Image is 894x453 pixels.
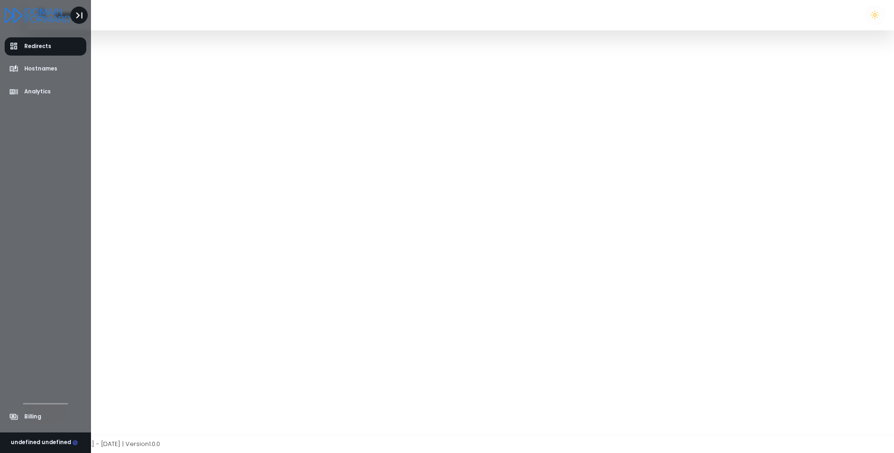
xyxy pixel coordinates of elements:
[5,8,70,21] a: Logo
[36,439,160,448] span: Copyright © [DATE] - [DATE] | Version 1.0.0
[11,439,78,447] div: undefined undefined
[5,83,87,101] a: Analytics
[24,42,51,50] span: Redirects
[70,7,88,24] button: Toggle Aside
[5,37,87,56] a: Redirects
[24,413,41,421] span: Billing
[5,408,87,426] a: Billing
[24,88,51,96] span: Analytics
[5,60,87,78] a: Hostnames
[24,65,57,73] span: Hostnames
